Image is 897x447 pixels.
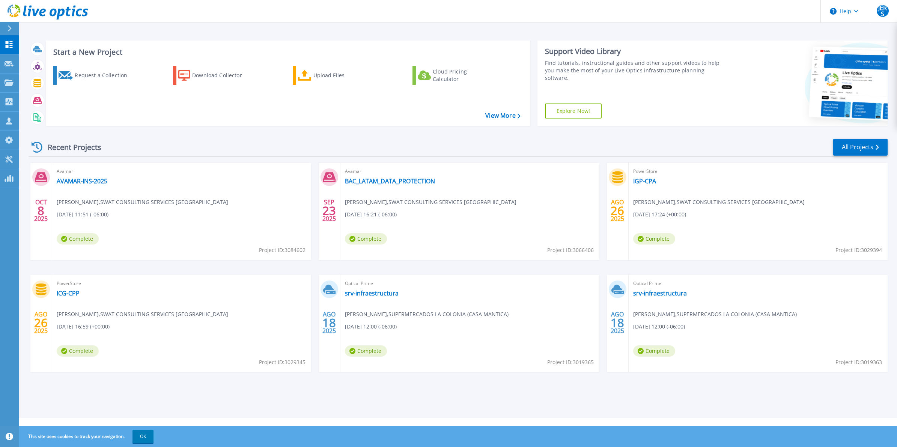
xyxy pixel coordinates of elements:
span: Avamar [57,167,307,175]
span: 26 [34,319,48,326]
a: IGP-CPA [633,177,656,185]
div: Recent Projects [29,138,111,156]
span: Project ID: 3066406 [547,246,594,254]
div: AGO 2025 [610,309,625,336]
a: ICG-CPP [57,289,80,297]
span: Project ID: 3029345 [259,358,306,366]
h3: Start a New Project [53,48,520,56]
span: Avamar [345,167,595,175]
div: Upload Files [313,68,373,83]
span: Complete [345,345,387,357]
span: Complete [633,233,675,244]
span: JERS [877,5,889,17]
span: [PERSON_NAME] , SWAT CONSULTING SERVICES [GEOGRAPHIC_DATA] [57,198,228,206]
div: OCT 2025 [34,197,48,224]
span: Complete [633,345,675,357]
span: PowerStore [633,167,883,175]
span: 8 [38,207,44,214]
a: Upload Files [293,66,376,85]
div: AGO 2025 [322,309,336,336]
span: [PERSON_NAME] , SUPERMERCADOS LA COLONIA (CASA MANTICA) [633,310,797,318]
span: Optical Prime [345,279,595,288]
span: Optical Prime [633,279,883,288]
span: [PERSON_NAME] , SWAT CONSULTING SERVICES [GEOGRAPHIC_DATA] [57,310,228,318]
div: Find tutorials, instructional guides and other support videos to help you make the most of your L... [545,59,725,82]
span: Project ID: 3019365 [547,358,594,366]
div: Support Video Library [545,46,725,56]
span: 23 [322,207,336,214]
span: [DATE] 17:24 (+00:00) [633,210,686,219]
div: Cloud Pricing Calculator [433,68,493,83]
span: [DATE] 11:51 (-06:00) [57,210,108,219]
span: [DATE] 12:00 (-06:00) [345,322,397,331]
a: srv-infraestructura [345,289,399,297]
span: 18 [611,319,624,326]
span: [DATE] 16:59 (+00:00) [57,322,110,331]
span: [PERSON_NAME] , SWAT CONSULTING SERVICES [GEOGRAPHIC_DATA] [345,198,516,206]
a: All Projects [833,139,888,156]
a: View More [485,112,520,119]
div: AGO 2025 [34,309,48,336]
span: Project ID: 3019363 [835,358,882,366]
span: 26 [611,207,624,214]
span: Complete [57,233,99,244]
div: Download Collector [192,68,252,83]
a: AVAMAR-INS-2025 [57,177,107,185]
span: Complete [345,233,387,244]
span: Project ID: 3029394 [835,246,882,254]
span: This site uses cookies to track your navigation. [21,430,154,443]
span: [PERSON_NAME] , SUPERMERCADOS LA COLONIA (CASA MANTICA) [345,310,509,318]
a: Cloud Pricing Calculator [412,66,496,85]
a: Download Collector [173,66,257,85]
div: SEP 2025 [322,197,336,224]
a: BAC_LATAM_DATA_PROTECTION [345,177,435,185]
span: [DATE] 12:00 (-06:00) [633,322,685,331]
span: [DATE] 16:21 (-06:00) [345,210,397,219]
a: srv-infraestructura [633,289,687,297]
a: Explore Now! [545,103,602,118]
span: Complete [57,345,99,357]
span: PowerStore [57,279,307,288]
div: Request a Collection [75,68,135,83]
button: OK [132,430,154,443]
span: Project ID: 3084602 [259,246,306,254]
span: [PERSON_NAME] , SWAT CONSULTING SERVICES [GEOGRAPHIC_DATA] [633,198,805,206]
span: 18 [322,319,336,326]
div: AGO 2025 [610,197,625,224]
a: Request a Collection [53,66,137,85]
